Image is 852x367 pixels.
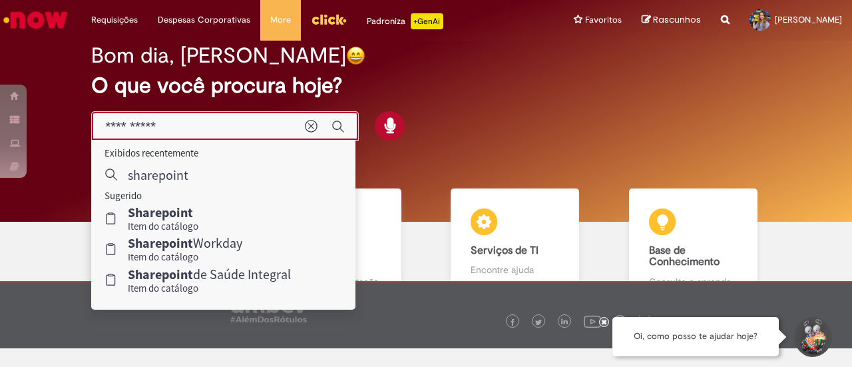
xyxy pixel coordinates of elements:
a: Base de Conhecimento Consulte e aprenda [604,188,783,304]
span: Requisições [91,13,138,27]
b: Base de Conhecimento [649,244,720,269]
span: Despesas Corporativas [158,13,250,27]
img: ServiceNow [1,7,70,33]
span: Favoritos [585,13,622,27]
a: Tirar dúvidas Tirar dúvidas com Lupi Assist e Gen Ai [70,188,248,304]
a: Serviços de TI Encontre ajuda [426,188,604,304]
span: [PERSON_NAME] [775,14,842,25]
a: Rascunhos [642,14,701,27]
button: Iniciar Conversa de Suporte [792,317,832,357]
img: happy-face.png [346,46,365,65]
img: logo_footer_youtube.png [584,312,601,330]
h2: Bom dia, [PERSON_NAME] [91,44,346,67]
img: logo_footer_linkedin.png [561,318,568,326]
img: logo_footer_workplace.png [614,315,626,327]
img: logo_footer_facebook.png [509,319,516,326]
p: +GenAi [411,13,443,29]
div: Padroniza [367,13,443,29]
img: click_logo_yellow_360x200.png [311,9,347,29]
b: Serviços de TI [471,244,538,257]
span: Rascunhos [653,13,701,26]
img: logo_footer_twitter.png [535,319,542,326]
span: More [270,13,291,27]
div: Oi, como posso te ajudar hoje? [612,317,779,356]
p: Consulte e aprenda [649,275,738,288]
p: Encontre ajuda [471,263,559,276]
img: logo_footer_naosei.png [638,315,650,327]
h2: O que você procura hoje? [91,74,760,97]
